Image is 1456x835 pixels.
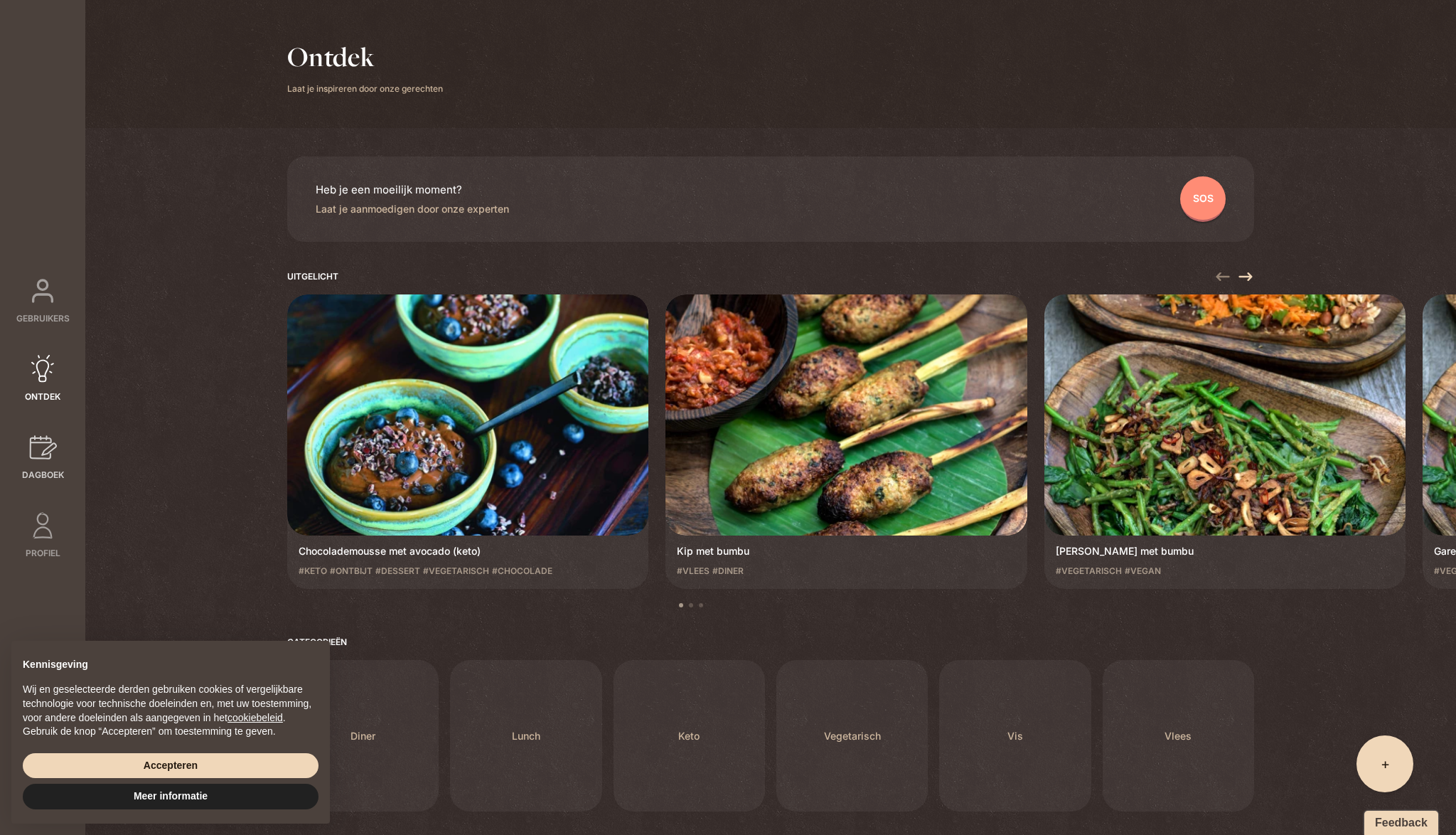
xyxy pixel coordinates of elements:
[23,683,318,725] p: Wij en geselecteerde derden gebruiken cookies of vergelijkbare technologie voor technische doelei...
[287,603,1095,607] div: Carousel Pagination
[679,603,683,607] button: Carousel Page 1 (Current Slide)
[350,728,375,744] span: diner
[1007,728,1023,744] span: vis
[25,390,60,403] span: Ontdek
[23,725,318,739] p: Gebruik de knop “Accepteren” om toestemming te geven.
[1125,565,1161,578] span: #vegan
[299,565,327,578] span: #keto
[939,660,1091,812] a: vis
[22,469,64,482] span: Dagboek
[287,660,439,812] a: diner
[1103,660,1254,812] a: vlees
[423,565,489,578] span: #vegetarisch
[1056,543,1394,559] p: [PERSON_NAME] met bumbu
[677,565,710,578] span: #vlees
[1381,754,1390,774] span: +
[23,658,318,672] h2: Kennisgeving
[1180,176,1226,222] div: SOS
[23,784,318,809] button: Meer informatie
[316,201,509,217] p: Laat je aanmoedigen door onze experten
[1056,565,1122,578] span: #vegetarisch
[330,565,373,578] span: #ontbijt
[227,712,283,723] a: cookiebeleid
[677,543,1015,559] p: Kip met bumbu
[375,565,420,578] span: #dessert
[492,565,552,578] span: #chocolade
[299,543,637,559] p: Chocolademousse met avocado (keto)
[678,728,700,744] span: keto
[1165,728,1192,744] span: vlees
[689,603,693,607] button: Carousel Page 2
[287,39,1254,75] h1: Ontdek
[316,181,509,198] p: Heb je een moeilijk moment?
[712,565,744,578] span: #diner
[512,728,540,744] span: lunch
[1214,270,1254,283] div: Carousel Navigation
[287,294,648,589] a: Chocolademousse met avocado (keto)#keto#ontbijt#dessert#vegetarisch#chocolade
[614,660,765,812] a: keto
[1357,807,1445,835] iframe: Ybug feedback widget
[450,660,601,812] a: lunch
[824,728,881,744] span: vegetarisch
[287,270,1254,283] h2: Uitgelicht
[776,660,928,812] a: vegetarisch
[16,312,70,325] span: Gebruikers
[287,636,1254,649] h2: Categorieën
[26,547,60,560] span: Profiel
[23,753,318,779] button: Accepteren
[665,294,1027,589] a: Kip met bumbu#vlees#diner
[699,603,703,607] button: Carousel Page 3
[287,83,1254,95] p: Laat je inspireren door onze gerechten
